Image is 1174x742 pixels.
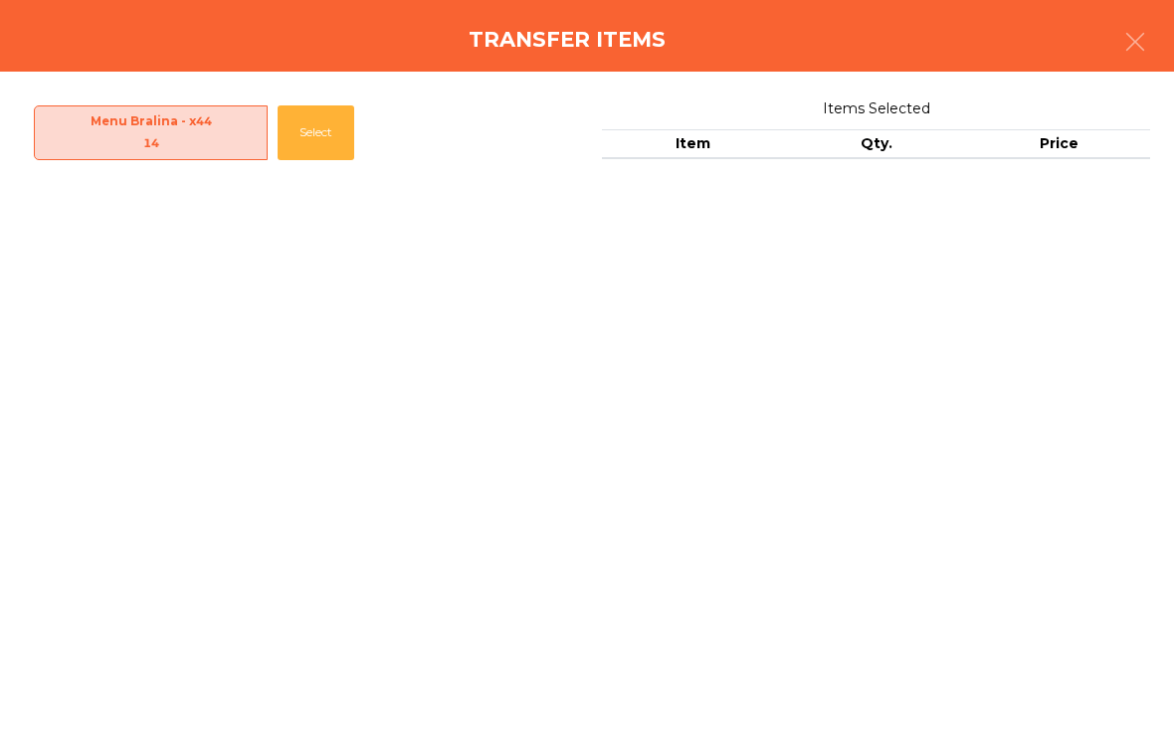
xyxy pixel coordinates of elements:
span: Menu Bralina - x44 [35,110,267,155]
span: Items Selected [602,95,1150,122]
button: Select [278,105,354,160]
th: Price [967,129,1150,159]
th: Item [602,129,785,159]
h4: Transfer items [469,25,666,55]
th: Qty. [785,129,968,159]
div: 14 [35,132,267,154]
